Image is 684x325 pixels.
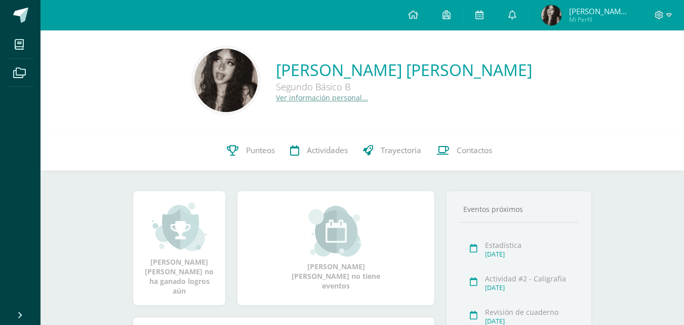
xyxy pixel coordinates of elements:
img: a2d48b1e5c40caf73dc13892fd62fee0.png [541,5,561,25]
div: Actividad #2 - Caligrafía [485,274,576,283]
a: Punteos [219,130,283,171]
a: [PERSON_NAME] [PERSON_NAME] [276,59,532,81]
img: 698742ed19aa332220205d50112fa3bb.png [194,49,258,112]
span: Actividades [307,145,348,156]
div: Segundo Básico B [276,81,532,93]
div: [PERSON_NAME] [PERSON_NAME] no tiene eventos [286,206,387,291]
div: Revisión de cuaderno [485,307,576,317]
a: Trayectoria [355,130,429,171]
span: Trayectoria [381,145,421,156]
span: [PERSON_NAME] [PERSON_NAME] [569,6,630,16]
a: Contactos [429,130,500,171]
span: Punteos [246,145,275,156]
img: event_small.png [308,206,364,257]
div: [DATE] [485,283,576,292]
span: Mi Perfil [569,15,630,24]
div: [DATE] [485,250,576,259]
div: Estadística [485,240,576,250]
a: Ver información personal... [276,93,368,102]
div: [PERSON_NAME] [PERSON_NAME] no ha ganado logros aún [143,201,215,296]
img: achievement_small.png [152,201,207,252]
div: Eventos próximos [459,204,579,214]
span: Contactos [457,145,492,156]
a: Actividades [283,130,355,171]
